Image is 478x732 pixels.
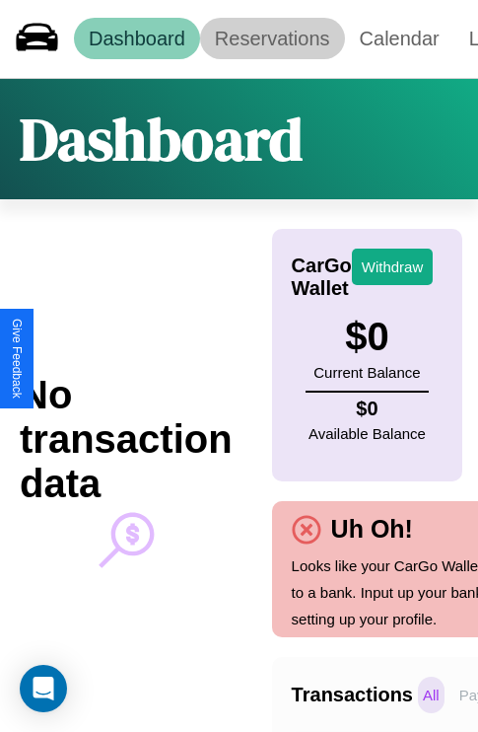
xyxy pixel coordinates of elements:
[74,18,200,59] a: Dashboard
[292,255,352,300] h4: CarGo Wallet
[10,319,24,399] div: Give Feedback
[418,677,444,713] p: All
[20,373,233,506] h2: No transaction data
[308,398,426,420] h4: $ 0
[313,359,420,386] p: Current Balance
[313,315,420,359] h3: $ 0
[20,99,303,180] h1: Dashboard
[321,515,423,544] h4: Uh Oh!
[308,420,426,447] p: Available Balance
[345,18,454,59] a: Calendar
[292,684,413,706] h4: Transactions
[352,249,434,285] button: Withdraw
[20,665,67,712] div: Open Intercom Messenger
[200,18,345,59] a: Reservations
